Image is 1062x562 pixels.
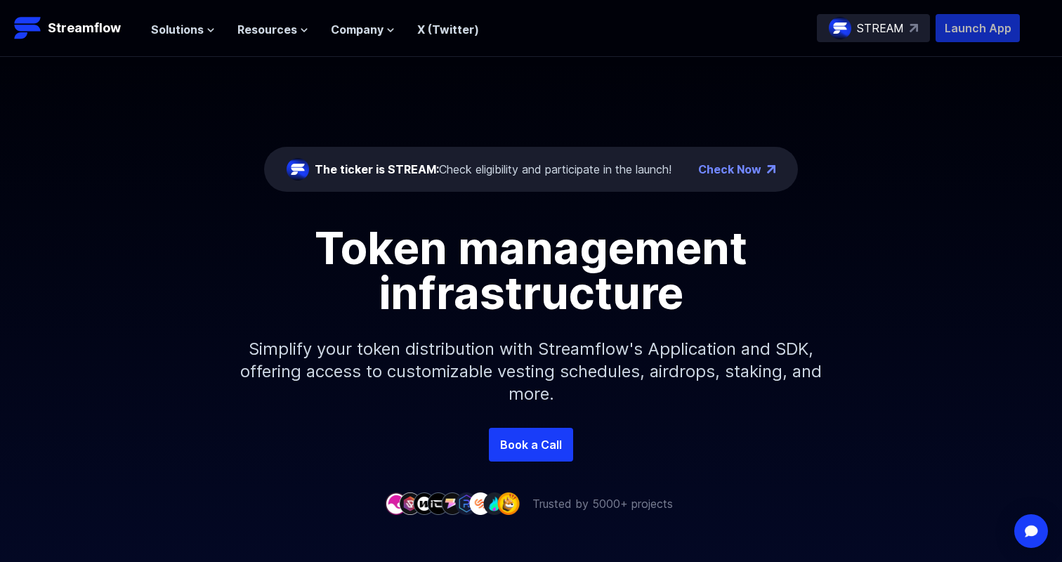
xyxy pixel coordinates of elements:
p: Simplify your token distribution with Streamflow's Application and SDK, offering access to custom... [229,315,833,428]
p: STREAM [857,20,904,37]
img: streamflow-logo-circle.png [829,17,851,39]
button: Resources [237,21,308,38]
a: Streamflow [14,14,137,42]
div: Check eligibility and participate in the launch! [315,161,671,178]
button: Launch App [936,14,1020,42]
img: Streamflow Logo [14,14,42,42]
img: company-1 [385,492,407,514]
a: STREAM [817,14,930,42]
a: Book a Call [489,428,573,462]
a: Check Now [698,161,761,178]
img: company-9 [497,492,520,514]
img: company-6 [455,492,478,514]
span: The ticker is STREAM: [315,162,439,176]
a: X (Twitter) [417,22,479,37]
span: Resources [237,21,297,38]
img: top-right-arrow.png [767,165,775,174]
p: Trusted by 5000+ projects [532,495,673,512]
span: Solutions [151,21,204,38]
p: Streamflow [48,18,121,38]
button: Company [331,21,395,38]
img: streamflow-logo-circle.png [287,158,309,181]
button: Solutions [151,21,215,38]
img: company-2 [399,492,421,514]
span: Company [331,21,383,38]
img: company-4 [427,492,450,514]
img: company-3 [413,492,435,514]
img: company-5 [441,492,464,514]
img: company-8 [483,492,506,514]
h1: Token management infrastructure [215,226,847,315]
img: top-right-arrow.svg [910,24,918,32]
img: company-7 [469,492,492,514]
div: Open Intercom Messenger [1014,514,1048,548]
